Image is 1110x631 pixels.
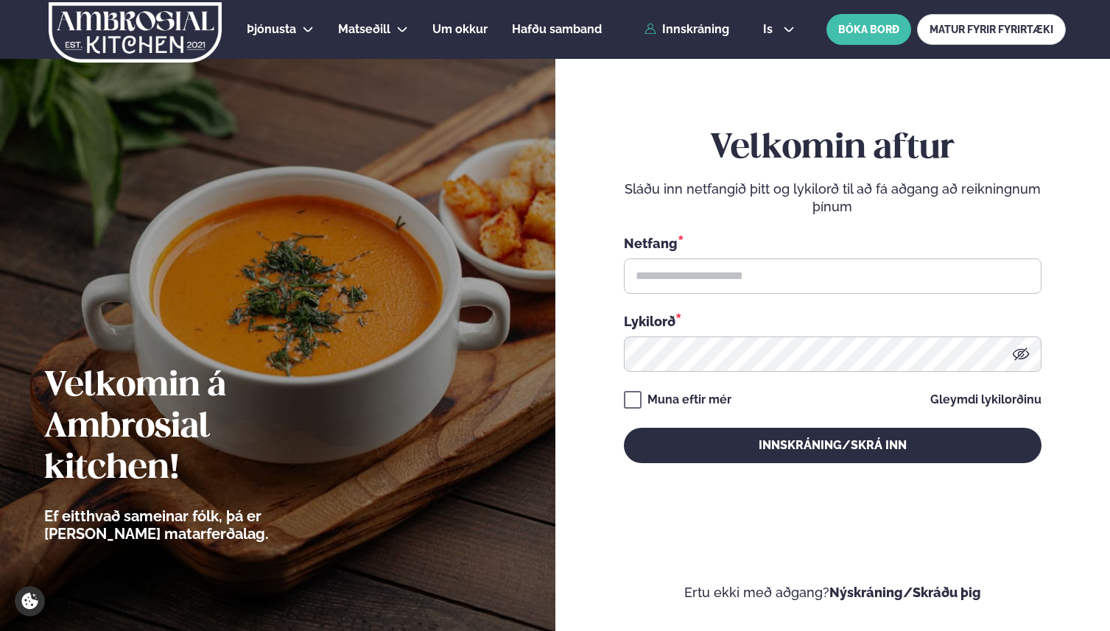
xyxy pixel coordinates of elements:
p: Ef eitthvað sameinar fólk, þá er [PERSON_NAME] matarferðalag. [44,507,350,543]
div: Netfang [624,233,1041,253]
span: Matseðill [338,22,390,36]
div: Lykilorð [624,311,1041,331]
a: Hafðu samband [512,21,602,38]
h2: Velkomin aftur [624,128,1041,169]
a: Nýskráning/Skráðu þig [829,585,981,600]
span: is [763,24,777,35]
h2: Velkomin á Ambrosial kitchen! [44,366,350,490]
button: BÓKA BORÐ [826,14,911,45]
img: logo [47,2,223,63]
a: Þjónusta [247,21,296,38]
span: Hafðu samband [512,22,602,36]
a: MATUR FYRIR FYRIRTÆKI [917,14,1066,45]
button: Innskráning/Skrá inn [624,428,1041,463]
a: Cookie settings [15,586,45,616]
a: Innskráning [644,23,729,36]
button: is [751,24,807,35]
a: Matseðill [338,21,390,38]
a: Um okkur [432,21,488,38]
p: Sláðu inn netfangið þitt og lykilorð til að fá aðgang að reikningnum þínum [624,180,1041,216]
span: Um okkur [432,22,488,36]
span: Þjónusta [247,22,296,36]
a: Gleymdi lykilorðinu [930,394,1041,406]
p: Ertu ekki með aðgang? [600,584,1067,602]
